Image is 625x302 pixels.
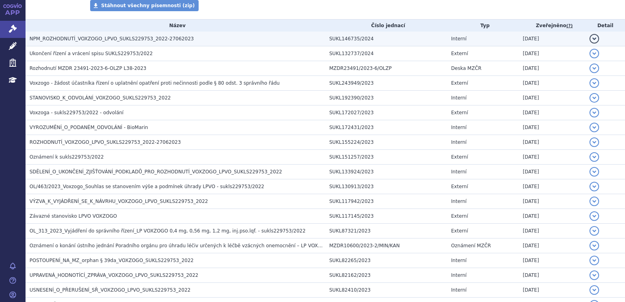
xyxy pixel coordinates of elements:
td: SUKL243949/2023 [325,76,448,91]
span: Externí [451,80,468,86]
span: Interní [451,125,467,130]
span: Interní [451,272,467,278]
td: SUKL82410/2023 [325,283,448,298]
button: detail [590,49,599,58]
span: Externí [451,213,468,219]
span: Externí [451,51,468,56]
td: MZDR23491/2023-6/OLZP [325,61,448,76]
td: MZDR10600/2023-2/MIN/KAN [325,238,448,253]
td: [DATE] [519,165,586,179]
button: detail [590,152,599,162]
span: VYROZUMĚNÍ_O_PODANÉM_ODVOLÁNÍ - BioMarin [30,125,148,130]
td: [DATE] [519,253,586,268]
span: VÝZVA_K_VYJÁDŘENÍ_SE_K_NÁVRHU_VOXZOGO_LPVO_SUKLS229753_2022 [30,199,208,204]
span: Interní [451,139,467,145]
td: [DATE] [519,194,586,209]
span: Interní [451,258,467,263]
span: Závazné stanovisko LPVO VOXZOGO [30,213,117,219]
td: SUKL82162/2023 [325,268,448,283]
td: SUKL172027/2023 [325,105,448,120]
td: SUKL117145/2023 [325,209,448,224]
td: SUKL146735/2024 [325,32,448,46]
td: SUKL155224/2023 [325,135,448,150]
span: Interní [451,287,467,293]
td: [DATE] [519,105,586,120]
button: detail [590,137,599,147]
button: detail [590,93,599,103]
button: detail [590,197,599,206]
td: [DATE] [519,268,586,283]
td: [DATE] [519,120,586,135]
span: Stáhnout všechny písemnosti (zip) [101,3,195,8]
td: SUKL87321/2023 [325,224,448,238]
td: [DATE] [519,283,586,298]
span: Externí [451,184,468,189]
td: SUKL132737/2024 [325,46,448,61]
span: Oznámení o konání ústního jednání Poradního orgánu pro úhradu léčiv určených k léčbě vzácných one... [30,243,332,248]
td: [DATE] [519,76,586,91]
button: detail [590,123,599,132]
button: detail [590,226,599,236]
span: OL/463/2023_Voxzogo_Souhlas se stanovením výše a podmínek úhrady LPVO - sukls229753/2022 [30,184,264,189]
td: [DATE] [519,209,586,224]
td: [DATE] [519,179,586,194]
td: SUKL82265/2023 [325,253,448,268]
td: [DATE] [519,61,586,76]
td: [DATE] [519,46,586,61]
span: Externí [451,154,468,160]
button: detail [590,211,599,221]
span: Interní [451,95,467,101]
span: UPRAVENÁ_HODNOTÍCÍ_ZPRÁVA_VOXZOGO_LPVO_SUKLS229753_2022 [30,272,198,278]
td: [DATE] [519,224,586,238]
span: Voxzoga - sukls229753/2022 - odvolání [30,110,124,115]
span: Interní [451,199,467,204]
td: SUKL130913/2023 [325,179,448,194]
td: SUKL151257/2023 [325,150,448,165]
span: NPM_ROZHODNUTÍ_VOXZOGO_LPVO_SUKLS229753_2022-27062023 [30,36,194,42]
span: Oznámení MZČR [451,243,491,248]
th: Detail [586,20,625,32]
span: POSTOUPENÍ_NA_MZ_orphan § 39da_VOXZOGO_SUKLS229753_2022 [30,258,194,263]
button: detail [590,182,599,191]
button: detail [590,78,599,88]
span: Voxzogo - žádost účastníka řízení o uplatnění opatření proti nečinnosti podle § 80 odst. 3 správn... [30,80,280,86]
button: detail [590,241,599,250]
span: STANOVISKO_K_ODVOLÁNÍ_VOXZOGO_SUKLS229753_2022 [30,95,171,101]
abbr: (?) [566,23,573,29]
span: OL_313_2023_Vyjádření do správního řízení_LP VOXZOGO 0,4 mg, 0,56 mg, 1,2 mg, inj.pso.lqf. - sukl... [30,228,306,234]
button: detail [590,64,599,73]
th: Zveřejněno [519,20,586,32]
span: Ukončení řízení a vrácení spisu SUKLS229753/2022 [30,51,153,56]
span: Externí [451,228,468,234]
span: Interní [451,169,467,175]
button: detail [590,34,599,44]
button: detail [590,167,599,177]
button: detail [590,270,599,280]
td: [DATE] [519,150,586,165]
span: Oznámení k sukls229753/2022 [30,154,104,160]
span: Deska MZČR [451,66,481,71]
td: [DATE] [519,91,586,105]
span: Externí [451,110,468,115]
th: Název [26,20,325,32]
td: SUKL117942/2023 [325,194,448,209]
span: Rozhodnutí MZDR 23491-2023-6-OLZP L38-2023 [30,66,146,71]
span: ROZHODNUTÍ_VOXZOGO_LPVO_SUKLS229753_2022-27062023 [30,139,181,145]
span: USNESENÍ_O_PŘERUŠENÍ_SŘ_VOXZOGO_LPVO_SUKLS229753_2022 [30,287,191,293]
td: [DATE] [519,135,586,150]
button: detail [590,285,599,295]
button: detail [590,108,599,117]
span: Interní [451,36,467,42]
th: Číslo jednací [325,20,448,32]
button: detail [590,256,599,265]
td: [DATE] [519,238,586,253]
td: SUKL172431/2023 [325,120,448,135]
td: [DATE] [519,32,586,46]
td: SUKL192390/2023 [325,91,448,105]
span: SDĚLENÍ_O_UKONČENÍ_ZJIŠŤOVÁNÍ_PODKLADŮ_PRO_ROZHODNUTÍ_VOXZOGO_LPVO_SUKLS229753_2022 [30,169,282,175]
th: Typ [447,20,519,32]
td: SUKL133924/2023 [325,165,448,179]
